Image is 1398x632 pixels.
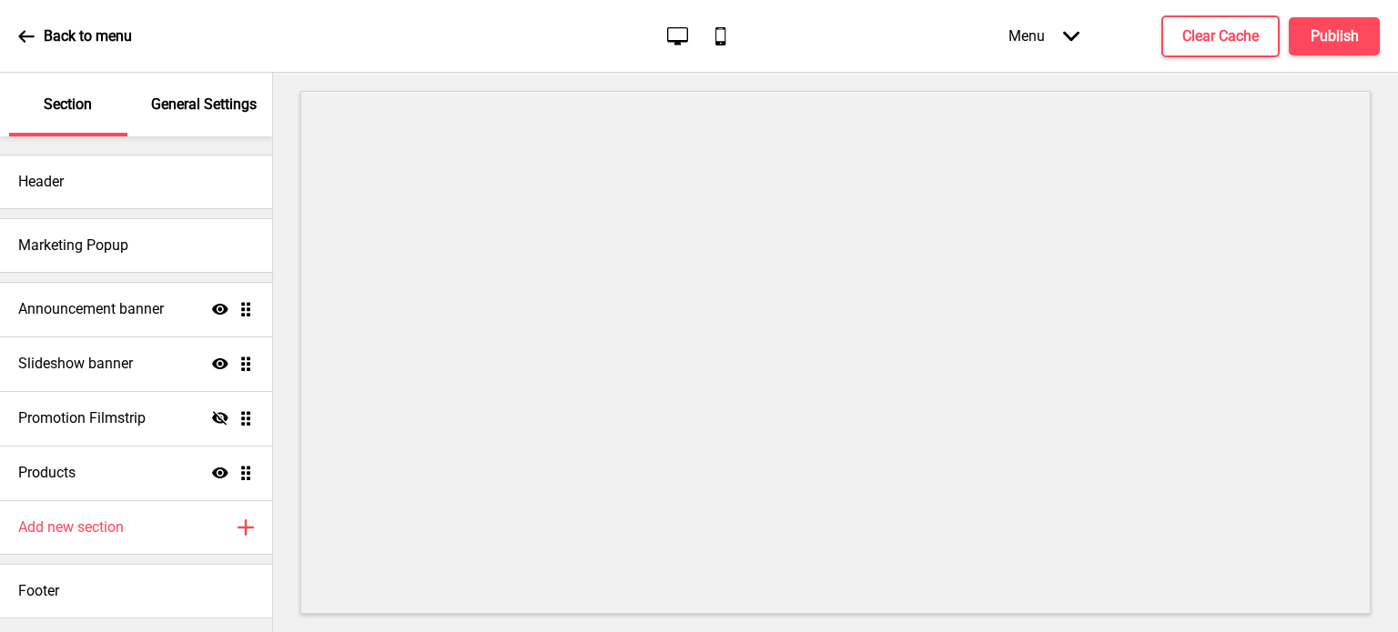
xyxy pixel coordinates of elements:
[18,354,133,374] h4: Slideshow banner
[1289,17,1380,55] button: Publish
[18,299,164,319] h4: Announcement banner
[990,9,1098,63] div: Menu
[18,408,146,428] h4: Promotion Filmstrip
[1161,15,1280,57] button: Clear Cache
[44,26,132,46] p: Back to menu
[18,463,76,483] h4: Products
[18,12,132,61] a: Back to menu
[18,172,64,192] h4: Header
[18,581,59,601] h4: Footer
[1311,26,1359,46] h4: Publish
[151,95,257,115] p: General Settings
[44,95,92,115] p: Section
[1182,26,1259,46] h4: Clear Cache
[18,517,124,537] h4: Add new section
[18,236,128,256] h4: Marketing Popup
